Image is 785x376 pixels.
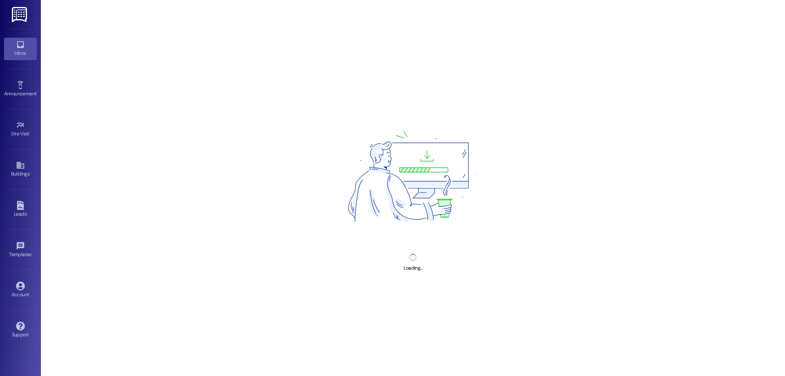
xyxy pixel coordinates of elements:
[404,264,422,272] div: Loading...
[4,158,37,180] a: Buildings
[4,118,37,140] a: Site Visit •
[36,90,38,95] span: •
[4,279,37,301] a: Account
[4,38,37,60] a: Inbox
[31,250,33,256] span: •
[29,130,31,135] span: •
[4,198,37,221] a: Leads
[4,319,37,341] a: Support
[12,7,29,22] img: ResiDesk Logo
[4,239,37,261] a: Templates •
